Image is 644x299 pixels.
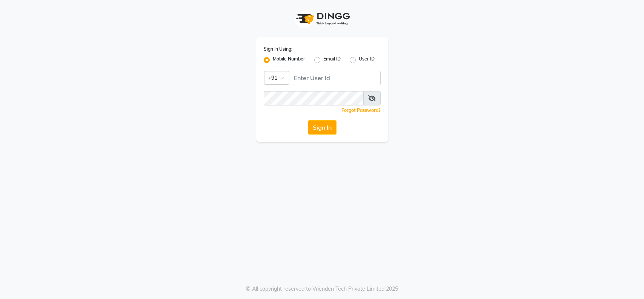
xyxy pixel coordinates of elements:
[264,91,364,105] input: Username
[289,71,381,85] input: Username
[323,56,341,65] label: Email ID
[264,46,292,53] label: Sign In Using:
[273,56,305,65] label: Mobile Number
[292,8,352,30] img: logo1.svg
[341,107,381,113] a: Forgot Password?
[308,120,337,135] button: Sign In
[359,56,375,65] label: User ID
